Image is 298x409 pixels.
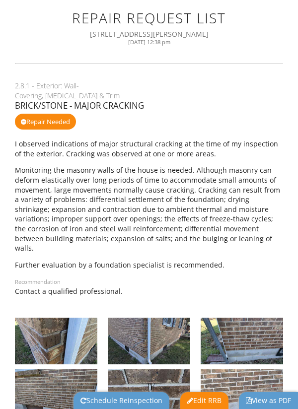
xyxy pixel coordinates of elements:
[15,165,283,253] p: Monitoring the masonry walls of the house is needed. Although masonry can deform elastically over...
[15,114,76,130] div: Repair Needed
[25,39,273,46] div: [DATE] 12:38 pm
[15,286,283,296] p: Contact a qualified professional.
[25,29,273,39] div: [STREET_ADDRESS][PERSON_NAME]
[246,396,291,405] a: View as PDF
[201,318,283,364] img: 9539614%2Freports%2F0f6091e1-09f1-4674-960d-726162e56668%2Fphotos%2F552eb7c0-a992-5d53-a459-23520...
[15,81,283,100] div: 2.8.1 - Exterior: Wall-Covering, [MEDICAL_DATA] & Trim
[15,318,97,364] img: 9539614%2Freports%2F0f6091e1-09f1-4674-960d-726162e56668%2Fphotos%2F552eb7c0-a992-5d53-a459-23520...
[25,10,273,26] h1: Repair Request List
[15,101,283,111] div: Brick/Stone - Major Cracking
[108,318,190,364] img: 9539614%2Freports%2F0f6091e1-09f1-4674-960d-726162e56668%2Fphotos%2F552eb7c0-a992-5d53-a459-23520...
[80,396,162,405] a: Schedule Reinspection
[15,139,283,158] p: I observed indications of major structural cracking at the time of my inspection of the exterior....
[15,278,61,285] label: Recommendation
[15,260,283,270] p: Further evaluation by a foundation specialist is recommended.
[187,396,222,405] a: Edit RRB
